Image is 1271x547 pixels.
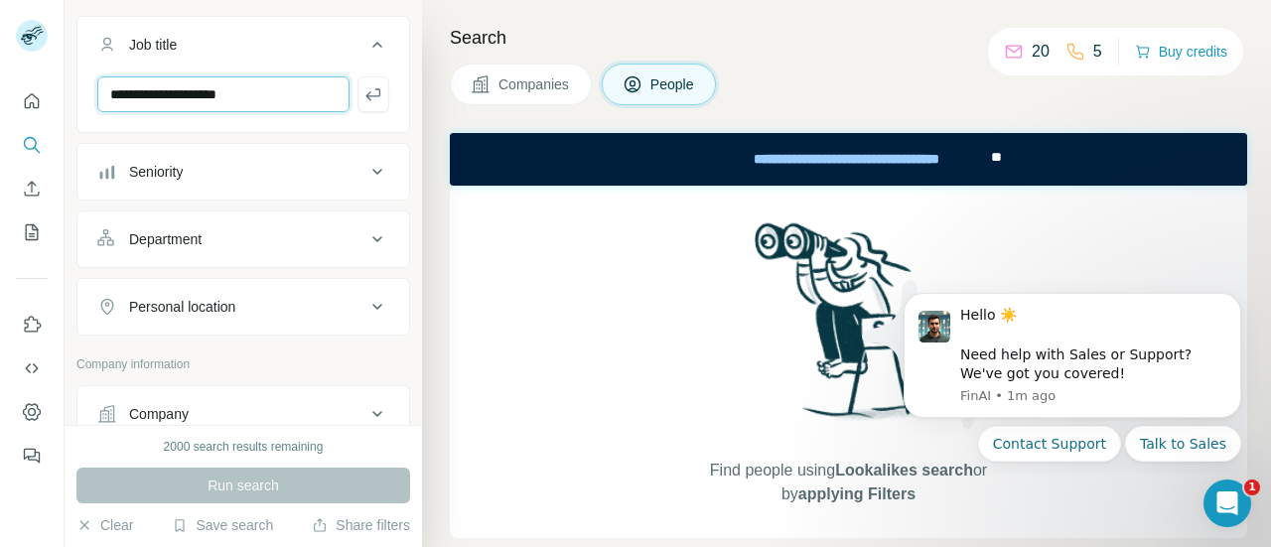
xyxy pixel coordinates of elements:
span: Find people using or by [689,459,1007,506]
div: Personal location [129,297,235,317]
button: Use Surfe on LinkedIn [16,307,48,342]
div: Company [129,404,189,424]
button: Seniority [77,148,409,196]
span: 1 [1244,479,1260,495]
span: People [650,74,696,94]
button: Dashboard [16,394,48,430]
div: Job title [129,35,177,55]
img: Surfe Illustration - Stars [849,265,1028,444]
button: Share filters [312,515,410,535]
button: My lists [16,214,48,250]
span: applying Filters [798,485,916,502]
button: Enrich CSV [16,171,48,206]
p: Company information [76,355,410,373]
button: Search [16,127,48,163]
iframe: Intercom live chat [1203,479,1251,527]
p: 5 [1093,40,1102,64]
p: 20 [1032,40,1050,64]
div: 2000 search results remaining [164,438,324,456]
span: Lookalikes search [835,462,973,479]
img: Surfe Illustration - Woman searching with binoculars [746,217,952,439]
iframe: Intercom notifications message [874,277,1271,474]
button: Company [77,390,409,438]
button: Quick start [16,83,48,119]
button: Use Surfe API [16,350,48,386]
button: Save search [172,515,273,535]
div: Department [129,229,202,249]
button: Feedback [16,438,48,474]
button: Department [77,215,409,263]
iframe: Banner [450,133,1247,186]
button: Job title [77,21,409,76]
span: Companies [498,74,571,94]
h4: Search [450,24,1247,52]
button: Clear [76,515,133,535]
div: Seniority [129,162,183,182]
button: Buy credits [1135,38,1227,66]
button: Personal location [77,283,409,331]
